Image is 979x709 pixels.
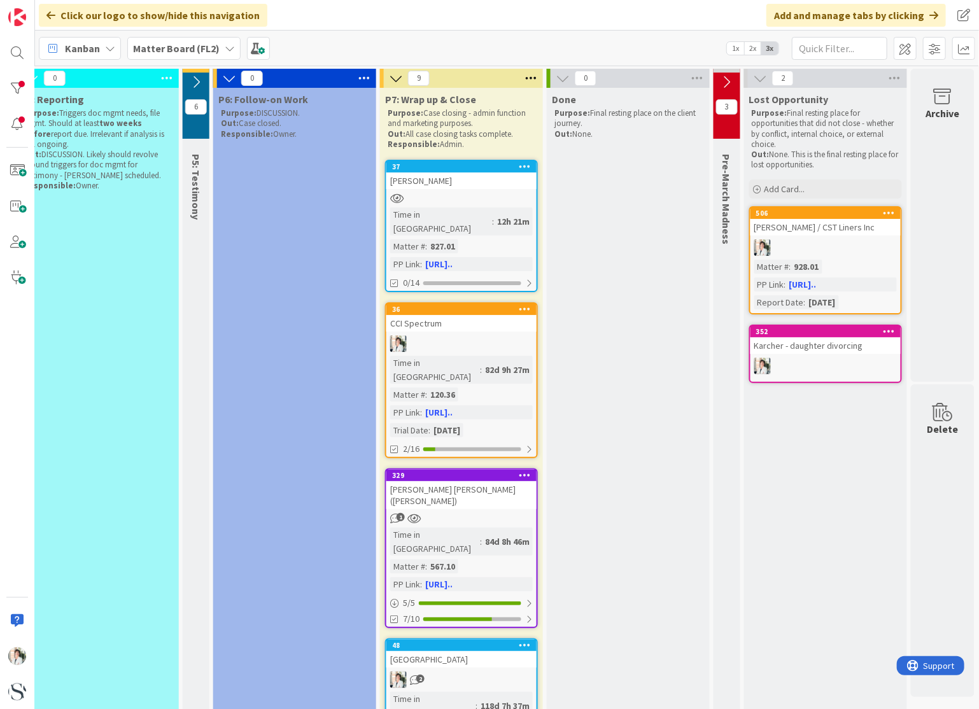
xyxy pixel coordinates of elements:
[185,99,207,115] span: 6
[385,93,476,106] span: P7: Wrap up & Close
[727,42,744,55] span: 1x
[392,305,537,314] div: 36
[386,304,537,315] div: 36
[784,277,786,291] span: :
[24,108,171,150] p: Triggers doc mgmt needs, file mgmt. Should at least report due. Irrelevant if analysis is still o...
[390,559,425,573] div: Matter #
[554,129,572,139] strong: Out:
[721,154,733,244] span: Pre-March Madness
[789,260,791,274] span: :
[386,470,537,509] div: 329[PERSON_NAME] [PERSON_NAME] ([PERSON_NAME])
[750,219,901,235] div: [PERSON_NAME] / CST Liners Inc
[24,108,59,118] strong: Purpose:
[386,595,537,611] div: 5/5
[392,641,537,650] div: 48
[752,150,899,171] p: None. This is the final resting place for lost opportunities.
[766,4,946,27] div: Add and manage tabs by clicking
[750,358,901,374] div: KT
[21,93,84,106] span: P4: Reporting
[420,577,422,591] span: :
[425,579,453,590] a: [URL]..
[480,535,482,549] span: :
[386,315,537,332] div: CCI Spectrum
[221,129,369,139] p: Owner.
[388,139,440,150] strong: Responsible:
[403,596,415,610] span: 5 / 5
[221,129,273,139] strong: Responsible:
[386,640,537,651] div: 48
[772,71,794,86] span: 2
[750,207,901,219] div: 506
[789,279,817,290] a: [URL]..
[761,42,778,55] span: 3x
[390,388,425,402] div: Matter #
[744,42,761,55] span: 2x
[386,470,537,481] div: 329
[24,180,76,191] strong: Responsible:
[388,129,405,139] strong: Out:
[241,71,263,86] span: 0
[390,239,425,253] div: Matter #
[492,214,494,228] span: :
[494,214,533,228] div: 12h 21m
[754,295,804,309] div: Report Date
[24,181,171,191] p: Owner.
[386,671,537,688] div: KT
[754,358,771,374] img: KT
[427,388,458,402] div: 120.36
[791,260,822,274] div: 928.01
[749,93,829,106] span: Lost Opportunity
[386,161,537,189] div: 37[PERSON_NAME]
[554,108,702,129] p: Final resting place on the client journey.
[750,337,901,354] div: Karcher - daughter divorcing
[752,108,787,118] strong: Purpose:
[390,577,420,591] div: PP Link
[806,295,839,309] div: [DATE]
[190,154,202,220] span: P5: Testimony
[403,276,419,290] span: 0/14
[754,260,789,274] div: Matter #
[430,423,463,437] div: [DATE]
[390,356,480,384] div: Time in [GEOGRAPHIC_DATA]
[752,108,899,150] p: Final resting place for opportunities that did not close - whether by conflict, internal choice, ...
[8,647,26,665] img: KT
[416,675,425,683] span: 2
[425,388,427,402] span: :
[754,239,771,256] img: KT
[388,108,423,118] strong: Purpose:
[756,209,901,218] div: 506
[8,683,26,701] img: avatar
[927,421,959,437] div: Delete
[390,671,407,688] img: KT
[24,150,171,181] p: DISCUSSION. Likely should revolve around triggers for doc mgmt for testimony - [PERSON_NAME] sche...
[480,363,482,377] span: :
[392,471,537,480] div: 329
[716,99,738,115] span: 3
[390,257,420,271] div: PP Link
[390,423,428,437] div: Trial Date
[420,257,422,271] span: :
[397,513,405,521] span: 1
[218,93,308,106] span: P6: Follow-on Work
[390,528,480,556] div: Time in [GEOGRAPHIC_DATA]
[221,108,257,118] strong: Purpose:
[388,139,535,150] p: Admin.
[575,71,596,86] span: 0
[427,559,458,573] div: 567.10
[750,239,901,256] div: KT
[8,8,26,26] img: Visit kanbanzone.com
[425,559,427,573] span: :
[408,71,430,86] span: 9
[403,442,419,456] span: 2/16
[44,71,66,86] span: 0
[65,41,100,56] span: Kanban
[926,106,960,121] div: Archive
[804,295,806,309] span: :
[403,612,419,626] span: 7/10
[482,535,533,549] div: 84d 8h 46m
[386,172,537,189] div: [PERSON_NAME]
[425,239,427,253] span: :
[386,161,537,172] div: 37
[386,335,537,352] div: KT
[390,335,407,352] img: KT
